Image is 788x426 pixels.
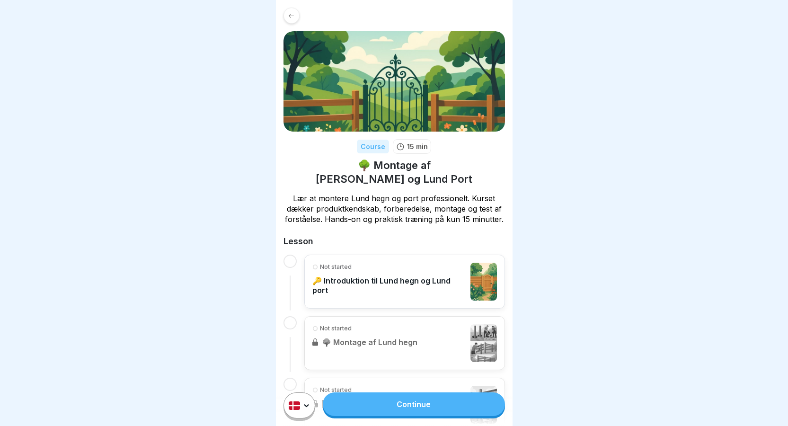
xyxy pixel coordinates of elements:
[283,236,505,247] h2: Lesson
[283,159,505,186] h1: 🌳 Montage af [PERSON_NAME] og Lund Port
[312,276,466,295] p: 🔑 Introduktion til Lund hegn og Lund port
[283,31,505,132] img: jizd591trzcmgkwg7phjhdyp.png
[323,392,505,416] a: Continue
[407,142,428,151] p: 15 min
[283,193,505,224] p: Lær at montere Lund hegn og port professionelt. Kurset dækker produktkendskab, forberedelse, mont...
[312,263,497,301] a: Not started🔑 Introduktion til Lund hegn og Lund port
[289,401,300,410] img: dk.svg
[357,140,389,153] div: Course
[470,263,496,301] img: oampik0q8063dolkcg998gs2.png
[320,263,352,271] p: Not started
